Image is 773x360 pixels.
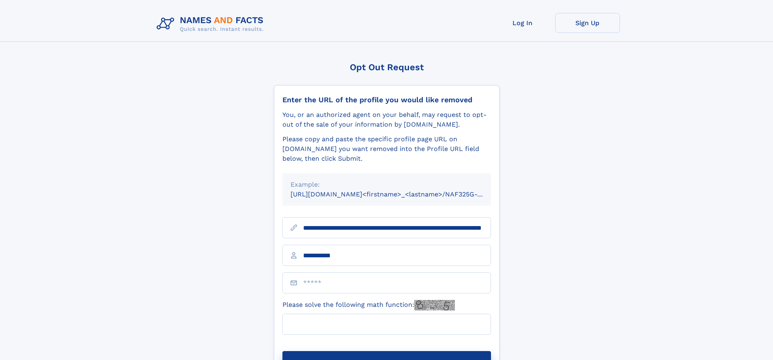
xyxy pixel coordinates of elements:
div: Enter the URL of the profile you would like removed [282,95,491,104]
small: [URL][DOMAIN_NAME]<firstname>_<lastname>/NAF325G-xxxxxxxx [291,190,506,198]
div: Please copy and paste the specific profile page URL on [DOMAIN_NAME] you want removed into the Pr... [282,134,491,164]
label: Please solve the following math function: [282,300,455,310]
div: Example: [291,180,483,190]
div: You, or an authorized agent on your behalf, may request to opt-out of the sale of your informatio... [282,110,491,129]
div: Opt Out Request [274,62,500,72]
img: Logo Names and Facts [153,13,270,35]
a: Log In [490,13,555,33]
a: Sign Up [555,13,620,33]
